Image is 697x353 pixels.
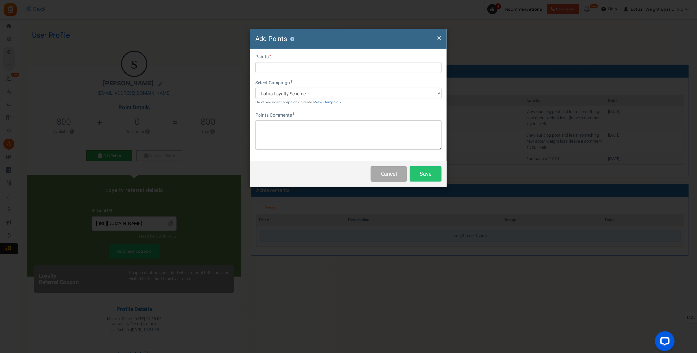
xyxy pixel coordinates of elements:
[255,54,271,60] label: Points
[290,37,295,41] button: ?
[410,166,442,182] button: Save
[371,166,407,182] button: Cancel
[255,100,341,105] small: Can't see your campaign? Create a
[315,100,341,105] a: New Campaign
[255,34,287,44] span: Add Points
[255,80,293,86] label: Select Campaign
[437,32,441,44] span: ×
[255,112,295,119] label: Points Comments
